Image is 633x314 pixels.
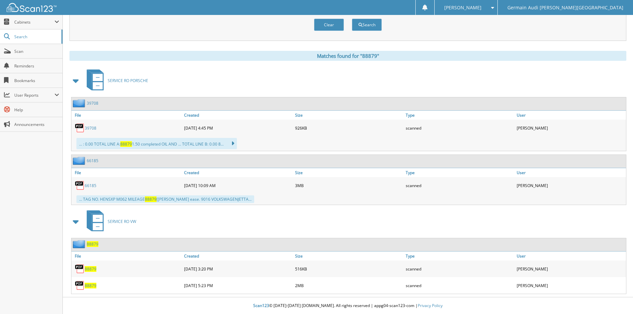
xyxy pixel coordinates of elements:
img: PDF.png [75,264,85,274]
img: PDF.png [75,180,85,190]
div: [DATE] 4:45 PM [182,121,293,135]
a: File [71,111,182,120]
img: folder2.png [73,157,87,165]
div: [DATE] 5:23 PM [182,279,293,292]
div: scanned [404,262,515,275]
span: Scan123 [253,303,269,308]
span: Reminders [14,63,59,69]
img: folder2.png [73,240,87,248]
div: scanned [404,179,515,192]
a: Size [293,252,404,261]
span: Cabinets [14,19,54,25]
span: User Reports [14,92,54,98]
a: 66185 [85,183,96,188]
span: SERVICE RO PORSCHE [108,78,148,83]
button: Search [352,19,382,31]
a: User [515,252,626,261]
span: Help [14,107,59,113]
span: Germain Audi [PERSON_NAME][GEOGRAPHIC_DATA] [507,6,623,10]
a: Type [404,111,515,120]
div: [DATE] 3:20 PM [182,262,293,275]
a: 39708 [85,125,96,131]
div: scanned [404,279,515,292]
div: © [DATE]-[DATE] [DOMAIN_NAME]. All rights reserved | appg04-scan123-com | [63,298,633,314]
div: [PERSON_NAME] [515,262,626,275]
span: Announcements [14,122,59,127]
img: scan123-logo-white.svg [7,3,56,12]
div: scanned [404,121,515,135]
span: Bookmarks [14,78,59,83]
a: 88879 [85,283,96,288]
div: [PERSON_NAME] [515,179,626,192]
div: [PERSON_NAME] [515,279,626,292]
span: SERVICE RO VW [108,219,136,224]
div: [PERSON_NAME] [515,121,626,135]
a: 88879 [87,241,98,247]
a: 88879 [85,266,96,272]
a: SERVICE RO VW [83,208,136,235]
span: Search [14,34,58,40]
span: [PERSON_NAME] [444,6,481,10]
img: PDF.png [75,123,85,133]
div: [DATE] 10:09 AM [182,179,293,192]
img: PDF.png [75,280,85,290]
span: 88879 [145,196,157,202]
a: Size [293,168,404,177]
div: ... : 0.00 TOTAL LINE A: 1.50 completed OIL AND ... TOTAL LINE B: 0.00 8... [76,138,237,149]
div: 3MB [293,179,404,192]
div: 2MB [293,279,404,292]
span: Scan [14,49,59,54]
a: Size [293,111,404,120]
img: folder2.png [73,99,87,107]
button: Clear [314,19,344,31]
a: User [515,168,626,177]
a: Type [404,168,515,177]
div: Matches found for "88879" [69,51,626,61]
div: ... TAG NO. HENSXP M062 MILEAGE [[PERSON_NAME] ease. 9016 VOLKSWAGENJETTA... [76,195,254,203]
a: Privacy Policy [418,303,443,308]
span: 88879 [120,141,132,147]
a: File [71,168,182,177]
a: 39708 [87,100,98,106]
div: 926KB [293,121,404,135]
a: File [71,252,182,261]
a: Created [182,111,293,120]
a: SERVICE RO PORSCHE [83,67,148,94]
div: 516KB [293,262,404,275]
a: Created [182,252,293,261]
a: Created [182,168,293,177]
a: User [515,111,626,120]
a: 66185 [87,158,98,163]
a: Type [404,252,515,261]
